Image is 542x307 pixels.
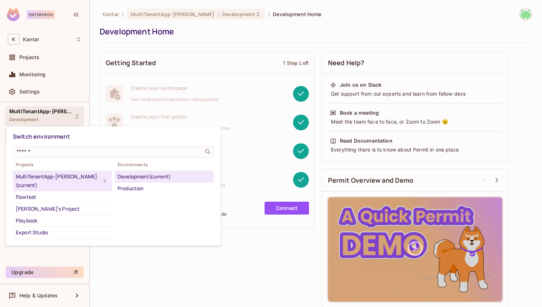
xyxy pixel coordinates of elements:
span: Environments [115,162,214,168]
div: Playbook [16,216,109,225]
div: [PERSON_NAME]'s Project [16,205,109,213]
div: Flowtest [16,193,109,201]
span: Switch environment [13,133,70,140]
span: Projects [13,162,112,168]
div: MultiTenantApp-[PERSON_NAME] (current) [16,172,100,190]
div: Demo Project [16,240,109,249]
div: Export Studio [16,228,109,237]
div: Development (current) [118,172,211,181]
div: Production [118,184,211,193]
